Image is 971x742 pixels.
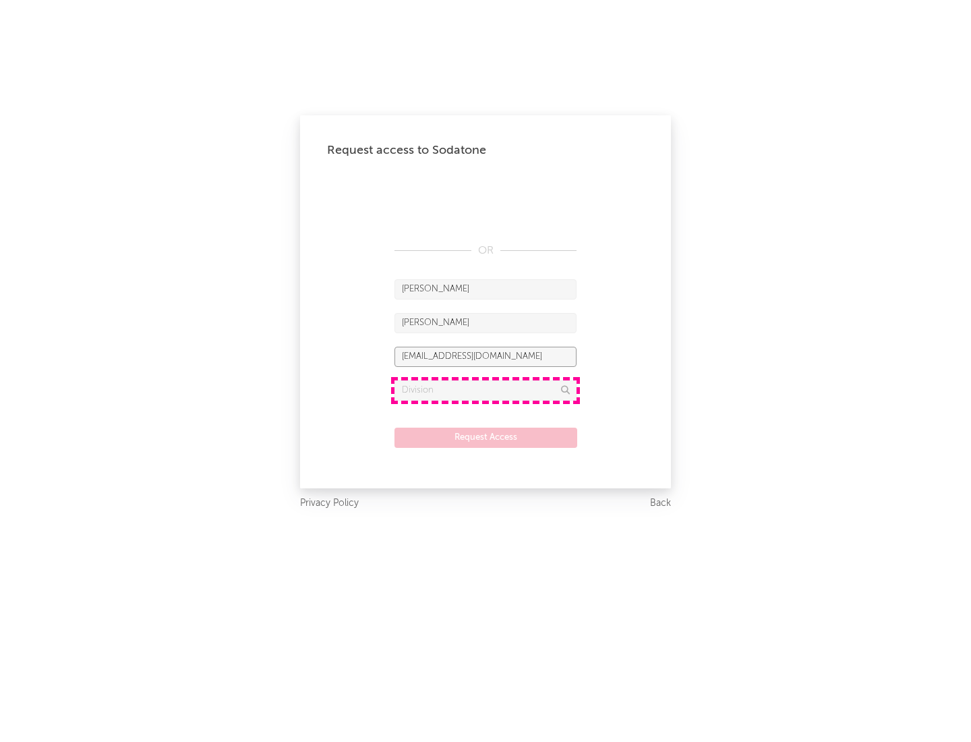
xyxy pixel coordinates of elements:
[394,428,577,448] button: Request Access
[394,380,577,401] input: Division
[650,495,671,512] a: Back
[327,142,644,159] div: Request access to Sodatone
[394,279,577,299] input: First Name
[394,347,577,367] input: Email
[394,313,577,333] input: Last Name
[300,495,359,512] a: Privacy Policy
[394,243,577,259] div: OR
